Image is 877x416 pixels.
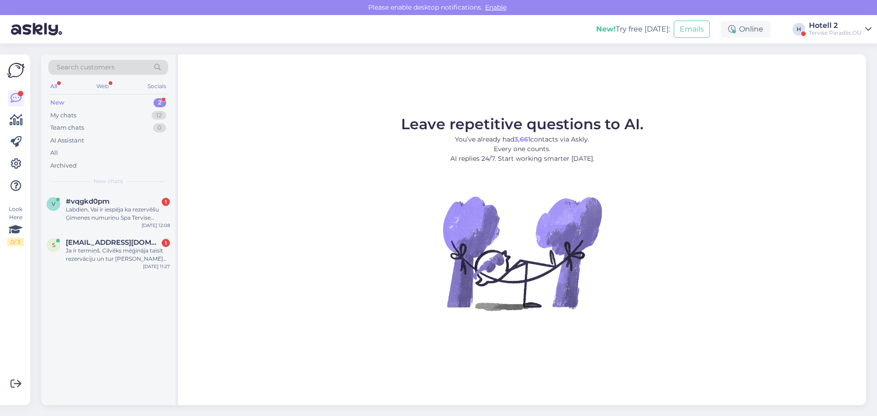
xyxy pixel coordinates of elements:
[401,135,644,163] p: You’ve already had contacts via Askly. Every one counts. AI replies 24/7. Start working smarter [...
[440,171,604,335] img: No Chat active
[792,23,805,36] div: H
[7,238,24,246] div: 0 / 3
[809,22,861,29] div: Hotell 2
[153,123,166,132] div: 0
[94,177,123,185] span: New chats
[401,115,644,133] span: Leave repetitive questions to AI.
[721,21,771,37] div: Online
[142,222,170,229] div: [DATE] 12:08
[514,135,530,143] b: 3,661
[596,24,670,35] div: Try free [DATE]:
[50,98,64,107] div: New
[809,22,872,37] a: Hotell 2Tervise Paradiis OÜ
[95,80,111,92] div: Web
[596,25,616,33] b: New!
[66,205,170,222] div: Labdien, Vai ir iespēja ka rezervēšu Ģimenes numuriņu Spa Tervise Paradiis neraugoties uz to ka e...
[50,136,84,145] div: AI Assistant
[50,111,76,120] div: My chats
[66,238,161,247] span: santa.harcevina@playtech.com
[57,63,115,72] span: Search customers
[50,123,84,132] div: Team chats
[52,242,55,248] span: s
[674,21,710,38] button: Emails
[50,161,77,170] div: Archived
[143,263,170,270] div: [DATE] 11:27
[162,239,170,247] div: 1
[66,247,170,263] div: Ja ir termiņš. Cilvēks mēģināja taisīt rezervāciju un tur [PERSON_NAME] [PERSON_NAME] nav derīga....
[482,3,509,11] span: Enable
[7,62,25,79] img: Askly Logo
[153,98,166,107] div: 2
[48,80,59,92] div: All
[162,198,170,206] div: 1
[7,205,24,246] div: Look Here
[52,200,55,207] span: v
[146,80,168,92] div: Socials
[809,29,861,37] div: Tervise Paradiis OÜ
[50,148,58,158] div: All
[66,197,110,205] span: #vqgkd0pm
[152,111,166,120] div: 12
